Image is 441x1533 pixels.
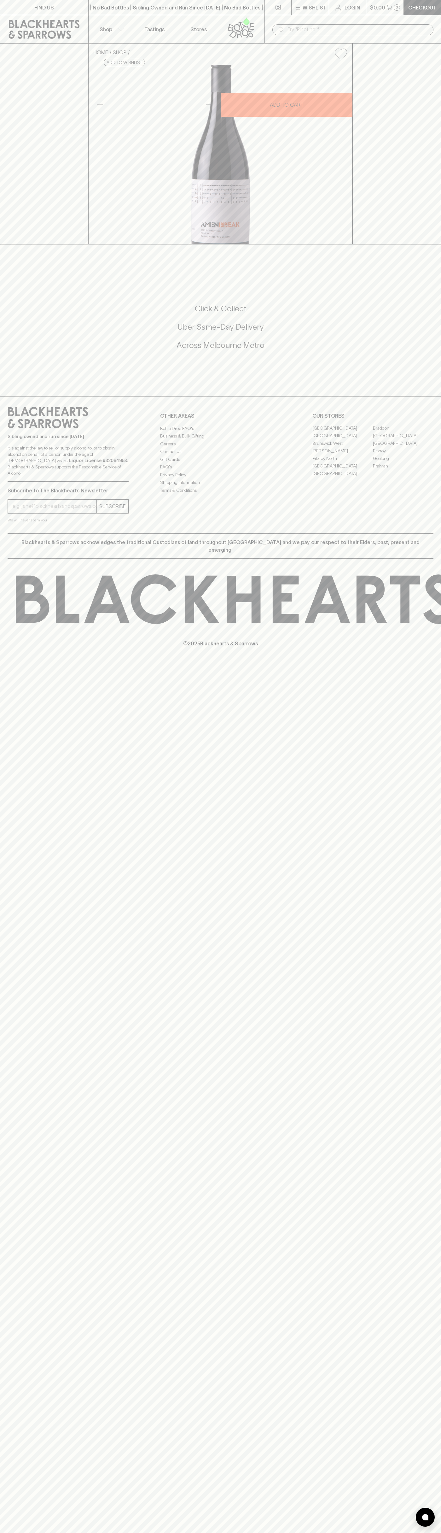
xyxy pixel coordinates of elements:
[396,6,398,9] p: 0
[160,486,281,494] a: Terms & Conditions
[373,432,433,440] a: [GEOGRAPHIC_DATA]
[8,278,433,384] div: Call to action block
[312,440,373,447] a: Brunswick West
[8,517,129,523] p: We will never spam you
[370,4,385,11] p: $0.00
[12,538,429,554] p: Blackhearts & Sparrows acknowledges the traditional Custodians of land throughout [GEOGRAPHIC_DAT...
[312,412,433,420] p: OUR STORES
[99,502,126,510] p: SUBSCRIBE
[160,455,281,463] a: Gift Cards
[312,470,373,478] a: [GEOGRAPHIC_DATA]
[69,458,127,463] strong: Liquor License #32064953
[303,4,327,11] p: Wishlist
[94,50,108,55] a: HOME
[8,445,129,476] p: It is against the law to sell or supply alcohol to, or to obtain alcohol on behalf of a person un...
[160,432,281,440] a: Business & Bulk Gifting
[221,93,352,117] button: ADD TO CART
[373,425,433,432] a: Braddon
[34,4,54,11] p: FIND US
[160,479,281,486] a: Shipping Information
[8,340,433,350] h5: Across Melbourne Metro
[160,471,281,479] a: Privacy Policy
[144,26,165,33] p: Tastings
[8,433,129,440] p: Sibling owned and run since [DATE]
[312,432,373,440] a: [GEOGRAPHIC_DATA]
[190,26,207,33] p: Stores
[312,455,373,462] a: Fitzroy North
[373,462,433,470] a: Prahran
[8,322,433,332] h5: Uber Same-Day Delivery
[373,440,433,447] a: [GEOGRAPHIC_DATA]
[8,487,129,494] p: Subscribe to The Blackhearts Newsletter
[312,447,373,455] a: [PERSON_NAME]
[113,50,126,55] a: SHOP
[177,15,221,43] a: Stores
[422,1514,428,1520] img: bubble-icon
[8,303,433,314] h5: Click & Collect
[13,501,96,511] input: e.g. jane@blackheartsandsparrows.com.au
[160,448,281,455] a: Contact Us
[97,500,128,513] button: SUBSCRIBE
[132,15,177,43] a: Tastings
[89,15,133,43] button: Shop
[312,462,373,470] a: [GEOGRAPHIC_DATA]
[160,412,281,420] p: OTHER AREAS
[373,455,433,462] a: Geelong
[100,26,112,33] p: Shop
[332,46,350,62] button: Add to wishlist
[89,65,352,244] img: 37602.png
[373,447,433,455] a: Fitzroy
[270,101,304,109] p: ADD TO CART
[312,425,373,432] a: [GEOGRAPHIC_DATA]
[104,59,145,66] button: Add to wishlist
[408,4,437,11] p: Checkout
[345,4,360,11] p: Login
[287,25,428,35] input: Try "Pinot noir"
[160,440,281,448] a: Careers
[160,463,281,471] a: FAQ's
[160,425,281,432] a: Bottle Drop FAQ's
